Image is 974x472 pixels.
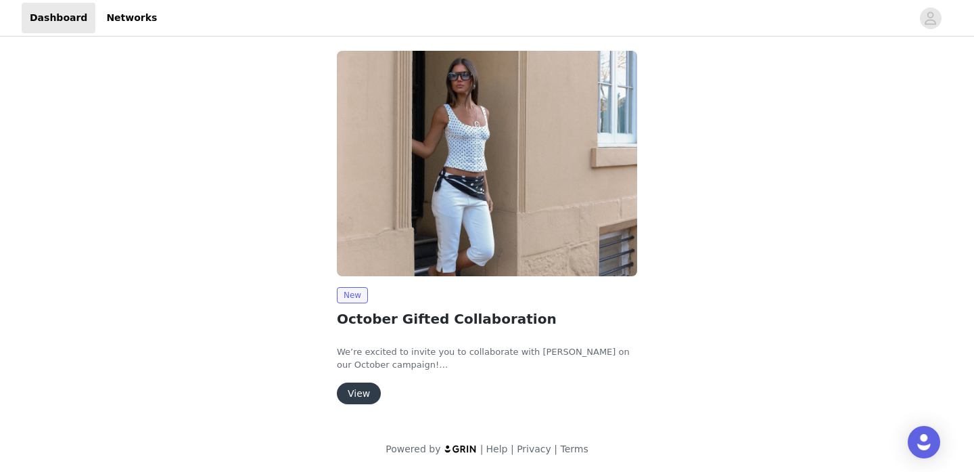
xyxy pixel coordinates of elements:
[337,345,637,372] p: We’re excited to invite you to collaborate with [PERSON_NAME] on our October campaign!
[517,444,551,454] a: Privacy
[98,3,165,33] a: Networks
[337,389,381,399] a: View
[337,287,368,303] span: New
[337,51,637,276] img: Peppermayo AUS
[908,426,940,458] div: Open Intercom Messenger
[337,309,637,329] h2: October Gifted Collaboration
[22,3,95,33] a: Dashboard
[386,444,440,454] span: Powered by
[924,7,937,29] div: avatar
[444,444,478,453] img: logo
[560,444,588,454] a: Terms
[337,383,381,404] button: View
[480,444,484,454] span: |
[511,444,514,454] span: |
[554,444,557,454] span: |
[486,444,508,454] a: Help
